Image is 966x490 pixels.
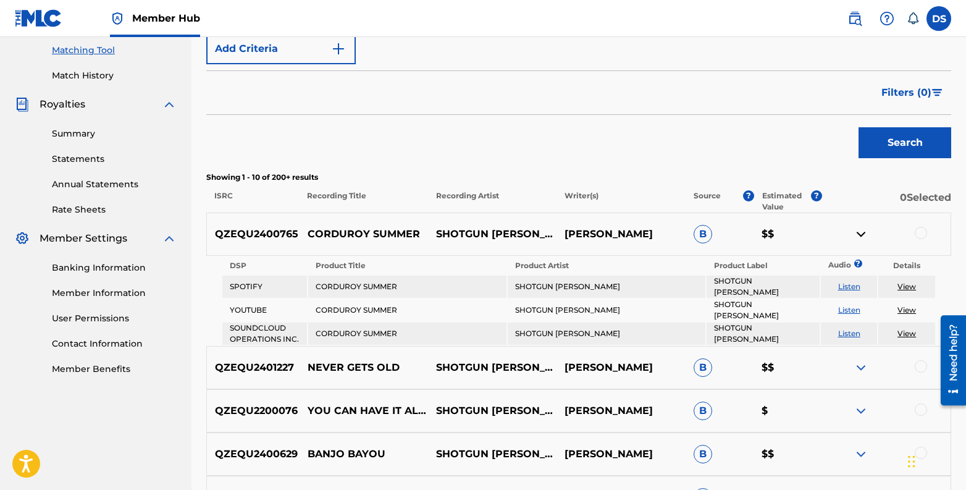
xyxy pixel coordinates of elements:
span: B [694,445,712,463]
td: YOUTUBE [222,299,307,321]
span: Member Settings [40,231,127,246]
td: CORDUROY SUMMER [308,323,506,345]
a: View [897,305,916,315]
a: View [897,282,916,291]
a: Matching Tool [52,44,177,57]
p: [PERSON_NAME] [556,227,685,242]
a: User Permissions [52,312,177,325]
img: filter [932,89,943,96]
th: Product Title [308,257,506,274]
td: SHOTGUN [PERSON_NAME] [508,323,705,345]
a: Listen [838,305,860,315]
img: help [880,11,894,26]
iframe: Chat Widget [904,431,966,490]
div: Notifications [907,12,919,25]
p: NEVER GETS OLD [300,360,428,375]
p: 0 Selected [822,190,951,213]
p: $$ [754,227,822,242]
p: CORDUROY SUMMER [300,227,428,242]
p: Writer(s) [556,190,686,213]
span: Filters ( 0 ) [881,85,931,100]
a: Listen [838,329,860,338]
a: Statements [52,153,177,166]
img: expand [854,360,868,375]
p: [PERSON_NAME] [556,360,685,375]
span: B [694,402,712,420]
th: Product Label [707,257,820,274]
p: BANJO BAYOU [300,447,428,462]
p: [PERSON_NAME] [556,403,685,418]
p: ISRC [206,190,299,213]
a: Summary [52,127,177,140]
a: Public Search [842,6,867,31]
p: $$ [754,447,822,462]
a: Match History [52,69,177,82]
p: Showing 1 - 10 of 200+ results [206,172,951,183]
a: View [897,329,916,338]
p: [PERSON_NAME] [556,447,685,462]
td: SHOTGUN [PERSON_NAME] [508,299,705,321]
button: Search [859,127,951,158]
p: Recording Title [299,190,428,213]
img: expand [162,231,177,246]
span: B [694,358,712,377]
p: QZEQU2400629 [207,447,300,462]
a: Listen [838,282,860,291]
img: expand [854,403,868,418]
p: QZEQU2400765 [207,227,300,242]
td: SHOTGUN [PERSON_NAME] [707,323,820,345]
img: search [847,11,862,26]
p: Audio [821,260,836,271]
iframe: Resource Center [931,310,966,412]
a: Member Information [52,287,177,300]
td: CORDUROY SUMMER [308,276,506,298]
p: SHOTGUN [PERSON_NAME] [428,360,556,375]
a: Member Benefits [52,363,177,376]
td: SPOTIFY [222,276,307,298]
span: Royalties [40,97,85,112]
img: Member Settings [15,231,30,246]
p: SHOTGUN [PERSON_NAME] [428,447,556,462]
p: Estimated Value [762,190,812,213]
div: User Menu [926,6,951,31]
div: Help [875,6,899,31]
img: expand [854,447,868,462]
p: QZEQU2401227 [207,360,300,375]
th: DSP [222,257,307,274]
p: Recording Artist [428,190,557,213]
img: expand [162,97,177,112]
p: SHOTGUN [PERSON_NAME] [428,227,556,242]
span: B [694,225,712,243]
img: MLC Logo [15,9,62,27]
td: SHOTGUN [PERSON_NAME] [707,299,820,321]
img: Top Rightsholder [110,11,125,26]
td: CORDUROY SUMMER [308,299,506,321]
a: Annual Statements [52,178,177,191]
div: Drag [908,443,915,480]
a: Banking Information [52,261,177,274]
img: Royalties [15,97,30,112]
span: ? [858,260,859,268]
p: $$ [754,360,822,375]
p: QZEQU2200076 [207,403,300,418]
td: SHOTGUN [PERSON_NAME] [508,276,705,298]
th: Product Artist [508,257,705,274]
img: contract [854,227,868,242]
p: SHOTGUN [PERSON_NAME] [428,403,556,418]
p: Source [694,190,721,213]
p: YOU CAN HAVE IT ALL - INSTRUMENTAL [300,403,428,418]
p: $ [754,403,822,418]
button: Filters (0) [874,77,951,108]
span: ? [811,190,822,201]
td: SHOTGUN [PERSON_NAME] [707,276,820,298]
span: ? [743,190,754,201]
button: Add Criteria [206,33,356,64]
th: Details [878,257,935,274]
td: SOUNDCLOUD OPERATIONS INC. [222,323,307,345]
span: Member Hub [132,11,200,25]
img: 9d2ae6d4665cec9f34b9.svg [331,41,346,56]
a: Contact Information [52,337,177,350]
